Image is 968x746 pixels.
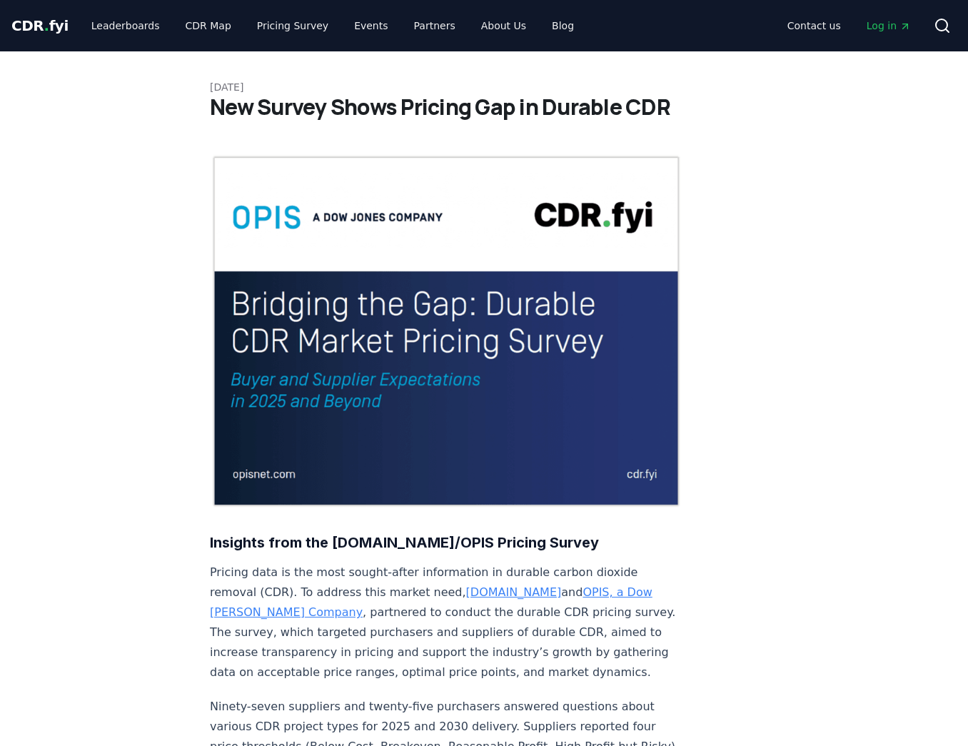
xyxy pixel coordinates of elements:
[776,13,852,39] a: Contact us
[80,13,171,39] a: Leaderboards
[210,534,599,551] strong: Insights from the [DOMAIN_NAME]/OPIS Pricing Survey
[776,13,922,39] nav: Main
[44,17,49,34] span: .
[466,585,562,599] a: [DOMAIN_NAME]
[540,13,585,39] a: Blog
[343,13,399,39] a: Events
[867,19,911,33] span: Log in
[210,80,758,94] p: [DATE]
[11,17,69,34] span: CDR fyi
[855,13,922,39] a: Log in
[210,563,682,682] p: Pricing data is the most sought-after information in durable carbon dioxide removal (CDR). To add...
[403,13,467,39] a: Partners
[210,154,682,508] img: blog post image
[246,13,340,39] a: Pricing Survey
[174,13,243,39] a: CDR Map
[210,94,758,120] h1: New Survey Shows Pricing Gap in Durable CDR
[470,13,538,39] a: About Us
[11,16,69,36] a: CDR.fyi
[80,13,585,39] nav: Main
